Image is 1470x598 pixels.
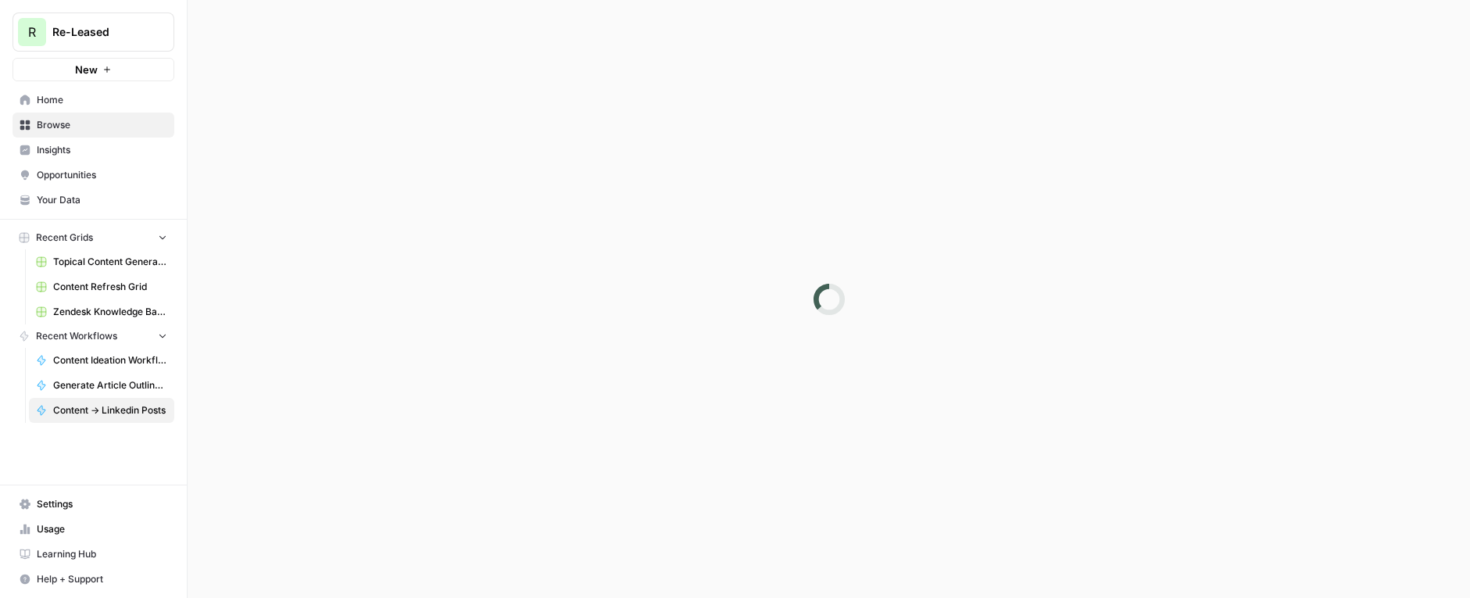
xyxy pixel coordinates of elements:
[13,163,174,188] a: Opportunities
[29,373,174,398] a: Generate Article Outline + Deep Research
[36,231,93,245] span: Recent Grids
[13,492,174,517] a: Settings
[53,403,167,417] span: Content -> Linkedin Posts
[13,113,174,138] a: Browse
[13,226,174,249] button: Recent Grids
[13,188,174,213] a: Your Data
[13,88,174,113] a: Home
[37,497,167,511] span: Settings
[37,168,167,182] span: Opportunities
[13,517,174,542] a: Usage
[36,329,117,343] span: Recent Workflows
[29,299,174,324] a: Zendesk Knowledge Base Update
[29,398,174,423] a: Content -> Linkedin Posts
[53,353,167,367] span: Content Ideation Workflow
[29,274,174,299] a: Content Refresh Grid
[75,62,98,77] span: New
[29,249,174,274] a: Topical Content Generation Grid
[53,280,167,294] span: Content Refresh Grid
[37,143,167,157] span: Insights
[28,23,36,41] span: R
[37,522,167,536] span: Usage
[37,547,167,561] span: Learning Hub
[13,542,174,567] a: Learning Hub
[13,58,174,81] button: New
[53,305,167,319] span: Zendesk Knowledge Base Update
[53,378,167,392] span: Generate Article Outline + Deep Research
[53,255,167,269] span: Topical Content Generation Grid
[37,193,167,207] span: Your Data
[37,118,167,132] span: Browse
[13,324,174,348] button: Recent Workflows
[37,572,167,586] span: Help + Support
[29,348,174,373] a: Content Ideation Workflow
[13,567,174,592] button: Help + Support
[13,13,174,52] button: Workspace: Re-Leased
[13,138,174,163] a: Insights
[52,24,147,40] span: Re-Leased
[37,93,167,107] span: Home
